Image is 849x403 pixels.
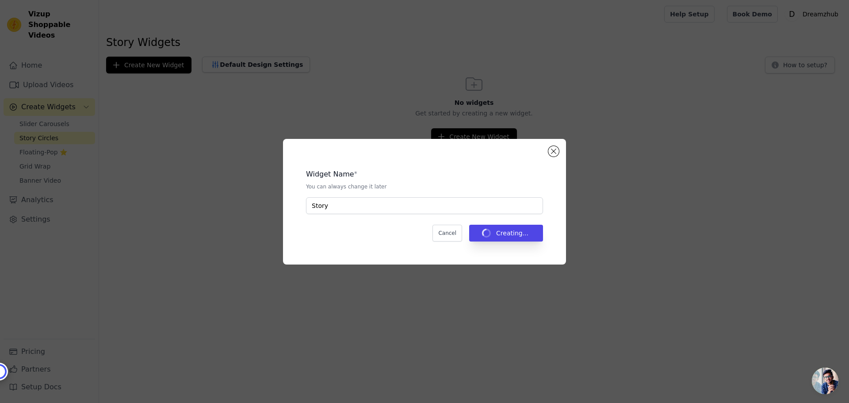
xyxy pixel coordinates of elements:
p: You can always change it later [306,183,543,190]
a: Open chat [812,368,838,394]
button: Cancel [432,225,462,242]
button: Close modal [548,146,559,157]
button: Creating... [469,225,543,242]
legend: Widget Name [306,169,354,180]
